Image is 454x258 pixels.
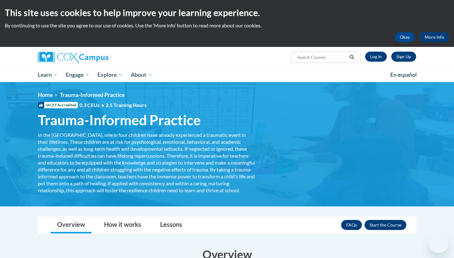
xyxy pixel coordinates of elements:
a: Overview [51,217,91,233]
a: Explore [93,68,127,82]
button: Okay [395,32,415,42]
a: Learn [34,68,62,82]
input: Search Courses [297,53,347,61]
h2: This site uses cookies to help improve your learning experience. [5,6,449,19]
span: Learn [38,71,58,79]
span: En español [390,71,417,78]
span: IACET Accredited [38,102,78,108]
span: 2.5 Training Hours [106,102,147,108]
a: Log In [365,52,387,62]
a: Lessons [154,217,189,233]
span: About [131,71,152,79]
a: How it works [98,217,148,233]
span: 0.3 CEUs [79,102,147,109]
a: Home [38,92,53,98]
img: Cox Campus [38,52,108,63]
a: En español [386,68,421,81]
a: More Info [420,32,449,42]
a: About [127,68,156,82]
div: In the [GEOGRAPHIC_DATA], one in four children have already experienced a traumatic event in thei... [38,132,255,194]
span: Trauma-Informed Practice [38,112,201,128]
button: Enroll [364,220,406,230]
span: • [101,102,104,108]
span: Explore [97,71,123,79]
span: Engage [66,71,90,79]
a: Cox Campus [38,52,158,63]
a: Register [391,52,416,62]
span: Trauma-Informed Practice [60,92,125,98]
p: By continuing to use the site you agree to our use of cookies. Use the ‘More info’ button to read... [5,22,449,29]
a: Engage [62,68,94,82]
div: Main menu [28,68,426,82]
iframe: Button to launch messaging window [429,233,449,253]
button: Search [347,53,357,61]
a: FAQs [341,220,362,230]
